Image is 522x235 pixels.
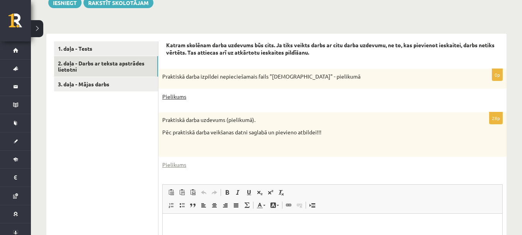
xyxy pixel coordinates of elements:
a: Подчеркнутый (Ctrl+U) [243,187,254,197]
a: Полужирный (Ctrl+B) [222,187,233,197]
a: Вставить из Word [187,187,198,197]
a: Цитата [187,200,198,210]
a: Надстрочный индекс [265,187,276,197]
a: Вставить / удалить маркированный список [177,200,187,210]
p: 0p [492,69,503,81]
a: Отменить (Ctrl+Z) [198,187,209,197]
strong: Katram skolēnam darba uzdevums būs cits. Ja tiks veikts darbs ar citu darba uzdevumu, ne to, kas ... [166,41,495,56]
a: Вставить разрыв страницы для печати [307,200,318,210]
p: 28p [489,112,503,124]
a: По ширине [231,200,241,210]
a: Курсив (Ctrl+I) [233,187,243,197]
a: Цвет текста [254,200,268,210]
a: 3. daļa - Mājas darbs [54,77,158,91]
a: Вставить/Редактировать ссылку (Ctrl+K) [283,200,294,210]
a: Вставить (Ctrl+V) [166,187,177,197]
a: По центру [209,200,220,210]
p: Praktiskā darba izpildei nepieciešamais fails "[DEMOGRAPHIC_DATA]" - pielikumā [162,73,464,81]
a: 1. daļa - Tests [54,41,158,56]
p: Pēc praktiskā darba veikšanas datni saglabā un pievieno atbildei!!! [162,129,464,136]
a: Цвет фона [268,200,281,210]
a: Rīgas 1. Tālmācības vidusskola [9,14,31,33]
a: По левому краю [198,200,209,210]
a: По правому краю [220,200,231,210]
a: Математика [241,200,252,210]
body: Визуальный текстовый редактор, wiswyg-editor-user-answer-47024904223880 [8,8,332,16]
a: Убрать ссылку [294,200,305,210]
a: Вставить только текст (Ctrl+Shift+V) [177,187,187,197]
p: Praktiskā darba uzdevums (pielikumā). [162,116,464,124]
a: Вставить / удалить нумерованный список [166,200,177,210]
a: Подстрочный индекс [254,187,265,197]
a: Повторить (Ctrl+Y) [209,187,220,197]
a: Pielikums [162,161,186,169]
a: Pielikums [162,93,186,101]
a: 2. daļa - Darbs ar teksta apstrādes lietotni [54,56,158,77]
a: Убрать форматирование [276,187,287,197]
